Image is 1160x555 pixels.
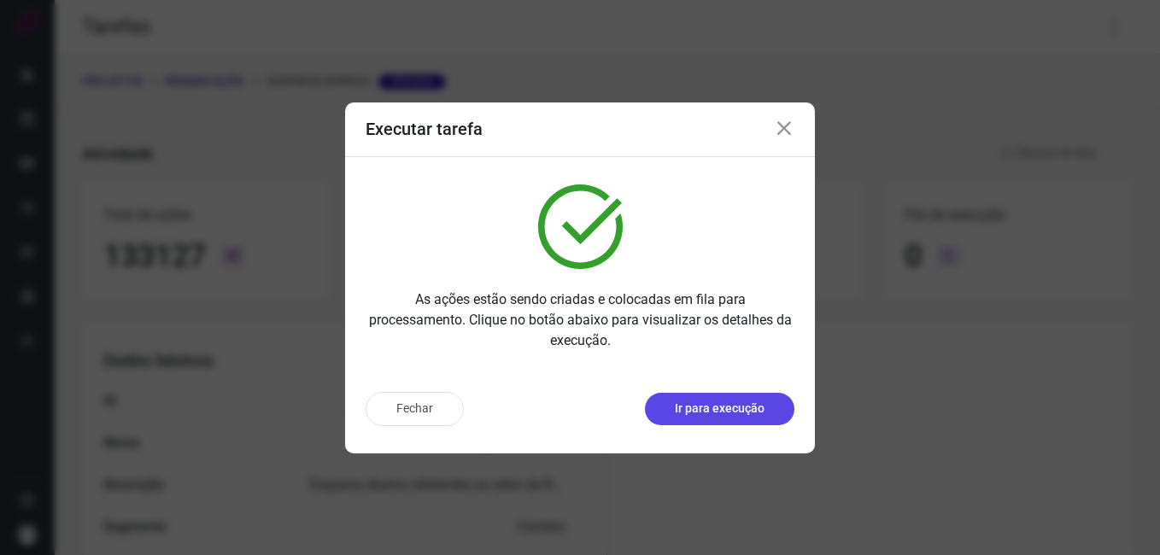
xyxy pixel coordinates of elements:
button: Ir para execução [645,393,794,425]
h3: Executar tarefa [366,119,483,139]
p: Ir para execução [675,400,765,418]
button: Fechar [366,392,464,426]
p: As ações estão sendo criadas e colocadas em fila para processamento. Clique no botão abaixo para ... [366,289,794,351]
img: verified.svg [538,184,623,269]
